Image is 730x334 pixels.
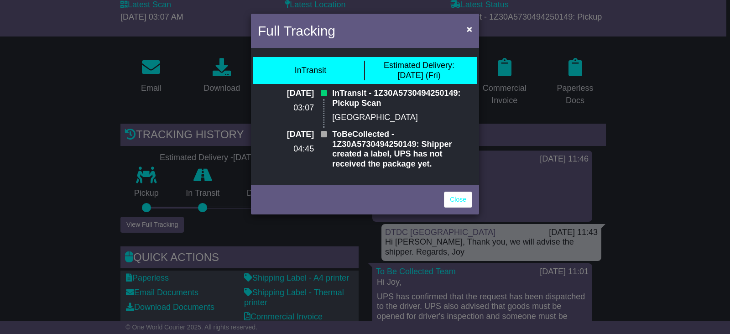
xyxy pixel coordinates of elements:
[384,61,454,70] span: Estimated Delivery:
[258,144,314,154] p: 04:45
[258,89,314,99] p: [DATE]
[258,21,335,41] h4: Full Tracking
[462,20,477,38] button: Close
[332,113,472,123] p: [GEOGRAPHIC_DATA]
[384,61,454,80] div: [DATE] (Fri)
[258,130,314,140] p: [DATE]
[295,66,326,76] div: InTransit
[444,192,472,208] a: Close
[332,130,472,169] p: ToBeCollected - 1Z30A5730494250149: Shipper created a label, UPS has not received the package yet.
[258,103,314,113] p: 03:07
[467,24,472,34] span: ×
[332,89,472,108] p: InTransit - 1Z30A5730494250149: Pickup Scan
